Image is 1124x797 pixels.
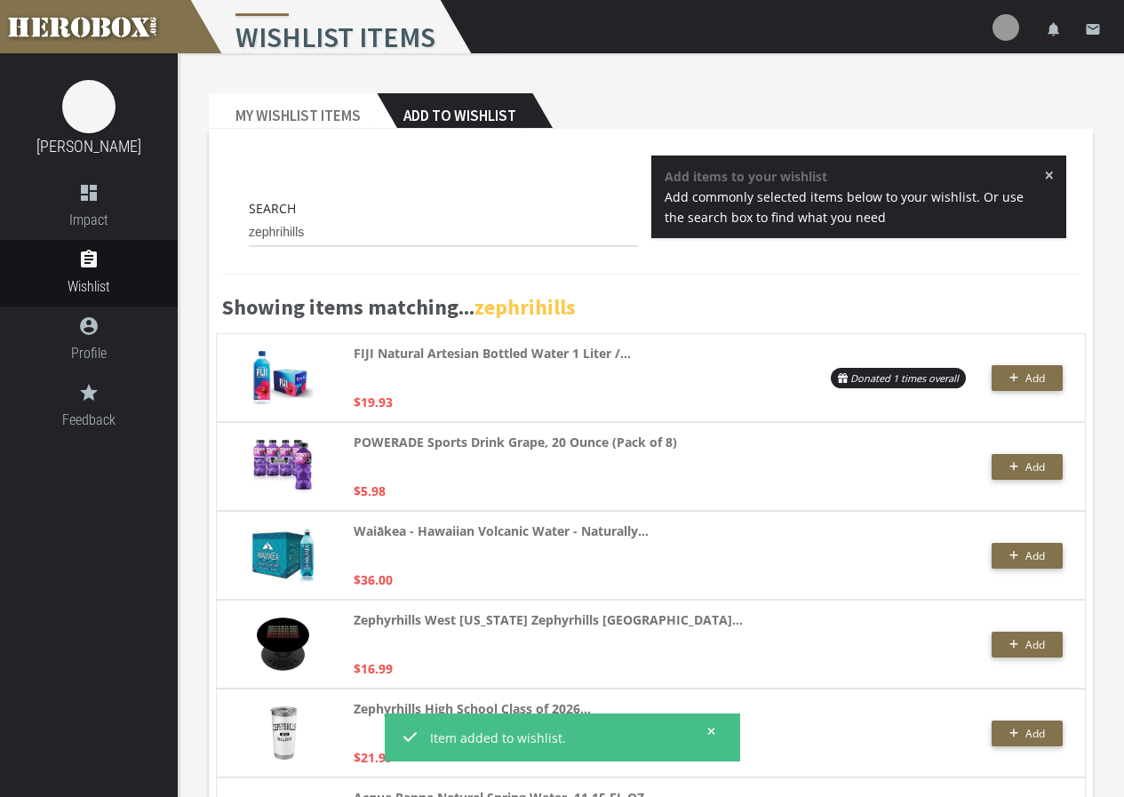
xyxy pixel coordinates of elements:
[992,543,1063,569] button: Add
[430,728,694,748] span: Item added to wishlist.
[1025,371,1045,386] span: Add
[992,632,1063,658] button: Add
[1025,548,1045,563] span: Add
[354,521,649,541] strong: Waiākea - Hawaiian Volcanic Water - Naturally...
[1046,21,1062,37] i: notifications
[665,168,827,185] strong: Add items to your wishlist
[62,80,116,133] img: image
[253,440,313,493] img: 81AlHr+Az9L._AC_UL320_.jpg
[1085,21,1101,37] i: email
[354,610,743,630] strong: Zephyrhills West [US_STATE] Zephyrhills [GEOGRAPHIC_DATA]...
[354,343,631,363] strong: FIJI Natural Artesian Bottled Water 1 Liter /...
[354,392,393,412] p: $19.93
[850,371,959,385] i: Donated 1 times overall
[354,432,677,452] strong: POWERADE Sports Drink Grape, 20 Ounce (Pack of 8)
[651,155,1067,256] div: Add items to your wishlist
[36,137,141,155] a: [PERSON_NAME]
[1025,637,1045,652] span: Add
[209,93,377,129] h2: My Wishlist Items
[222,293,576,321] b: Showing items matching...
[78,249,100,270] i: assignment
[1025,459,1045,474] span: Add
[257,618,309,671] img: 51elQPOe68L._AC_UL320_.jpg
[252,529,314,582] img: 61sutuBQOhL._AC_UL320_.jpg
[252,351,314,404] img: 71sC7I6cHkL._AC_UL320_.jpg
[1044,166,1054,184] span: ×
[249,198,296,219] label: Search
[474,293,576,321] b: zephrihills
[1025,726,1045,741] span: Add
[665,188,1024,226] span: Add commonly selected items below to your wishlist. Or use the search box to find what you need
[354,698,591,719] strong: Zephyrhills High School Class of 2026...
[249,219,638,247] input: Socks, beef jerky, deodorant, coffee...
[992,14,1019,41] img: user-image
[354,481,386,501] p: $5.98
[992,721,1063,746] button: Add
[354,570,393,590] p: $36.00
[354,658,393,679] p: $16.99
[354,747,393,768] p: $21.99
[377,93,532,129] h2: Add to Wishlist
[992,365,1063,391] button: Add
[270,706,298,760] img: 61SHDiDts7L._AC_UL320_.jpg
[992,454,1063,480] button: Add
